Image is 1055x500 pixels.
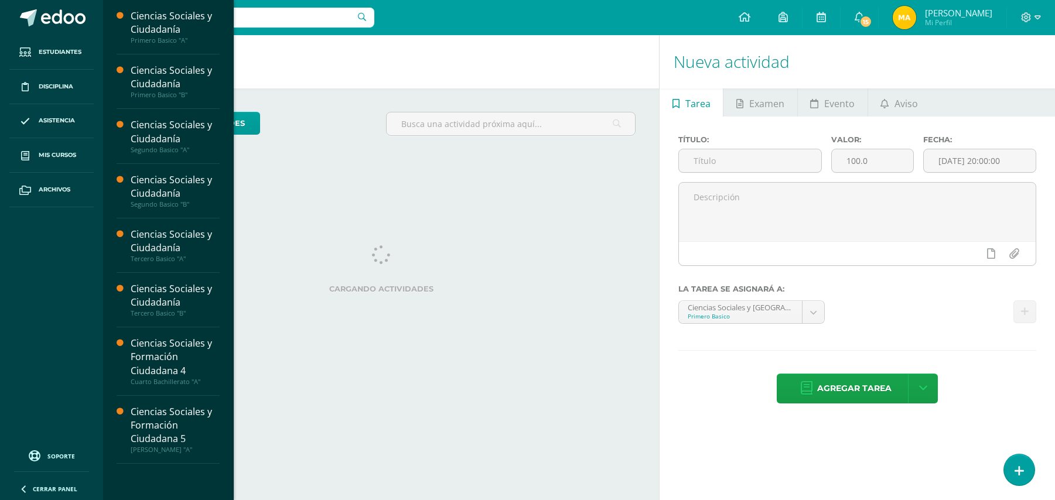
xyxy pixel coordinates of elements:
[824,90,855,118] span: Evento
[131,282,220,309] div: Ciencias Sociales y Ciudadanía
[131,255,220,263] div: Tercero Basico "A"
[688,312,793,320] div: Primero Basico
[685,90,711,118] span: Tarea
[678,135,822,144] label: Título:
[925,18,992,28] span: Mi Perfil
[131,91,220,99] div: Primero Basico "B"
[9,70,94,104] a: Disciplina
[749,90,784,118] span: Examen
[9,173,94,207] a: Archivos
[47,452,75,460] span: Soporte
[9,104,94,139] a: Asistencia
[679,149,821,172] input: Título
[131,282,220,317] a: Ciencias Sociales y CiudadaníaTercero Basico "B"
[131,309,220,317] div: Tercero Basico "B"
[925,7,992,19] span: [PERSON_NAME]
[868,88,931,117] a: Aviso
[127,285,636,293] label: Cargando actividades
[798,88,868,117] a: Evento
[723,88,797,117] a: Examen
[924,149,1036,172] input: Fecha de entrega
[117,35,645,88] h1: Actividades
[131,405,220,454] a: Ciencias Sociales y Formación Ciudadana 5[PERSON_NAME] "A"
[923,135,1036,144] label: Fecha:
[9,35,94,70] a: Estudiantes
[39,82,73,91] span: Disciplina
[131,173,220,200] div: Ciencias Sociales y Ciudadanía
[831,135,914,144] label: Valor:
[131,446,220,454] div: [PERSON_NAME] "A"
[387,112,636,135] input: Busca una actividad próxima aquí...
[39,185,70,194] span: Archivos
[678,285,1036,293] label: La tarea se asignará a:
[131,146,220,154] div: Segundo Basico "A"
[893,6,916,29] img: 215b9c9539769b3c2cc1c8ca402366c2.png
[33,485,77,493] span: Cerrar panel
[660,88,723,117] a: Tarea
[131,337,220,377] div: Ciencias Sociales y Formación Ciudadana 4
[674,35,1041,88] h1: Nueva actividad
[131,405,220,446] div: Ciencias Sociales y Formación Ciudadana 5
[832,149,913,172] input: Puntos máximos
[131,64,220,91] div: Ciencias Sociales y Ciudadanía
[39,47,81,57] span: Estudiantes
[894,90,918,118] span: Aviso
[688,301,793,312] div: Ciencias Sociales y [GEOGRAPHIC_DATA] 'A'
[131,9,220,36] div: Ciencias Sociales y Ciudadanía
[131,378,220,386] div: Cuarto Bachillerato "A"
[131,9,220,44] a: Ciencias Sociales y CiudadaníaPrimero Basico "A"
[131,118,220,145] div: Ciencias Sociales y Ciudadanía
[131,200,220,208] div: Segundo Basico "B"
[679,301,824,323] a: Ciencias Sociales y [GEOGRAPHIC_DATA] 'A'Primero Basico
[131,36,220,44] div: Primero Basico "A"
[14,447,89,463] a: Soporte
[131,118,220,153] a: Ciencias Sociales y CiudadaníaSegundo Basico "A"
[817,374,892,403] span: Agregar tarea
[859,15,872,28] span: 15
[131,64,220,99] a: Ciencias Sociales y CiudadaníaPrimero Basico "B"
[131,337,220,385] a: Ciencias Sociales y Formación Ciudadana 4Cuarto Bachillerato "A"
[39,150,76,160] span: Mis cursos
[39,116,75,125] span: Asistencia
[131,228,220,263] a: Ciencias Sociales y CiudadaníaTercero Basico "A"
[131,173,220,208] a: Ciencias Sociales y CiudadaníaSegundo Basico "B"
[111,8,374,28] input: Busca un usuario...
[131,228,220,255] div: Ciencias Sociales y Ciudadanía
[9,138,94,173] a: Mis cursos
